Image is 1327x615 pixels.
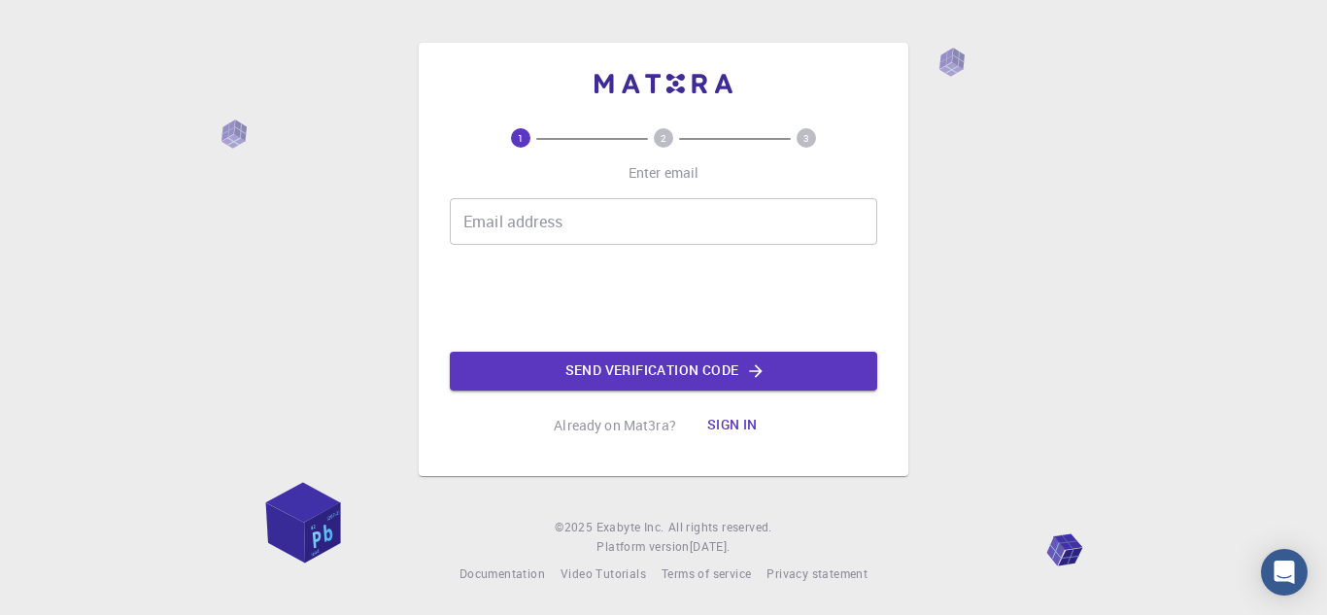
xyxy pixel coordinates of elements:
[561,564,646,584] a: Video Tutorials
[554,416,676,435] p: Already on Mat3ra?
[561,565,646,581] span: Video Tutorials
[555,518,595,537] span: © 2025
[803,131,809,145] text: 3
[629,163,699,183] p: Enter email
[459,565,545,581] span: Documentation
[662,565,751,581] span: Terms of service
[518,131,524,145] text: 1
[766,564,868,584] a: Privacy statement
[450,352,877,391] button: Send verification code
[596,518,664,537] a: Exabyte Inc.
[661,131,666,145] text: 2
[668,518,772,537] span: All rights reserved.
[1261,549,1308,596] div: Open Intercom Messenger
[766,565,868,581] span: Privacy statement
[596,537,689,557] span: Platform version
[690,538,731,554] span: [DATE] .
[596,519,664,534] span: Exabyte Inc.
[692,406,773,445] button: Sign in
[690,537,731,557] a: [DATE].
[662,564,751,584] a: Terms of service
[516,260,811,336] iframe: reCAPTCHA
[459,564,545,584] a: Documentation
